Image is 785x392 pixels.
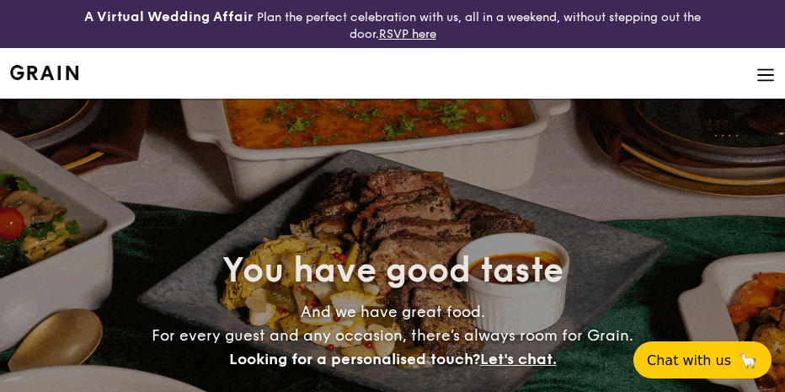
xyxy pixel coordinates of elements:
[738,351,758,370] span: 🦙
[647,352,731,368] span: Chat with us
[633,341,772,379] button: Chat with us🦙
[84,7,254,27] h4: A Virtual Wedding Affair
[480,350,557,368] span: Let's chat.
[756,66,775,84] img: icon-hamburger-menu.db5d7e83.svg
[379,27,436,41] a: RSVP here
[10,65,78,80] a: Logotype
[66,7,720,41] div: Plan the perfect celebration with us, all in a weekend, without stepping out the door.
[10,65,78,80] img: Grain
